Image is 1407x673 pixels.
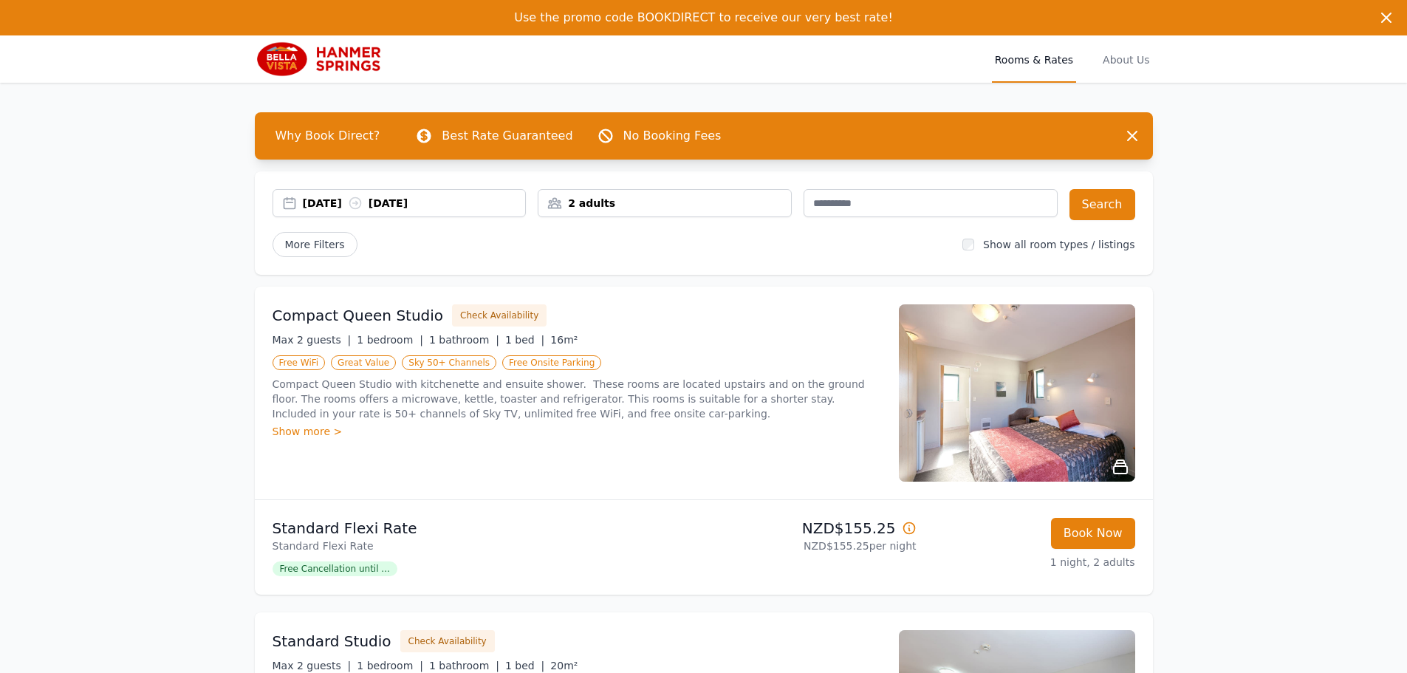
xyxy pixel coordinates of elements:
p: No Booking Fees [623,127,722,145]
span: Great Value [331,355,396,370]
p: 1 night, 2 adults [928,555,1135,570]
span: Free Onsite Parking [502,355,601,370]
p: Best Rate Guaranteed [442,127,572,145]
span: 20m² [550,660,578,672]
p: Compact Queen Studio with kitchenette and ensuite shower. These rooms are located upstairs and on... [273,377,881,421]
span: Max 2 guests | [273,660,352,672]
div: [DATE] [DATE] [303,196,526,211]
button: Book Now [1051,518,1135,549]
span: More Filters [273,232,357,257]
p: NZD$155.25 [710,518,917,539]
span: Why Book Direct? [264,121,392,151]
span: Free Cancellation until ... [273,561,397,576]
p: NZD$155.25 per night [710,539,917,553]
span: 1 bedroom | [357,660,423,672]
img: Bella Vista Hanmer Springs [255,41,397,77]
span: Use the promo code BOOKDIRECT to receive our very best rate! [514,10,893,24]
span: Sky 50+ Channels [402,355,496,370]
div: Show more > [273,424,881,439]
span: 1 bathroom | [429,660,499,672]
div: 2 adults [538,196,791,211]
span: 1 bedroom | [357,334,423,346]
p: Standard Flexi Rate [273,518,698,539]
span: Free WiFi [273,355,326,370]
button: Check Availability [452,304,547,327]
h3: Standard Studio [273,631,391,652]
span: Max 2 guests | [273,334,352,346]
button: Check Availability [400,630,495,652]
p: Standard Flexi Rate [273,539,698,553]
span: 1 bed | [505,334,544,346]
a: Rooms & Rates [992,35,1076,83]
h3: Compact Queen Studio [273,305,444,326]
span: 1 bathroom | [429,334,499,346]
button: Search [1069,189,1135,220]
span: 1 bed | [505,660,544,672]
a: About Us [1100,35,1152,83]
label: Show all room types / listings [983,239,1134,250]
span: 16m² [550,334,578,346]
